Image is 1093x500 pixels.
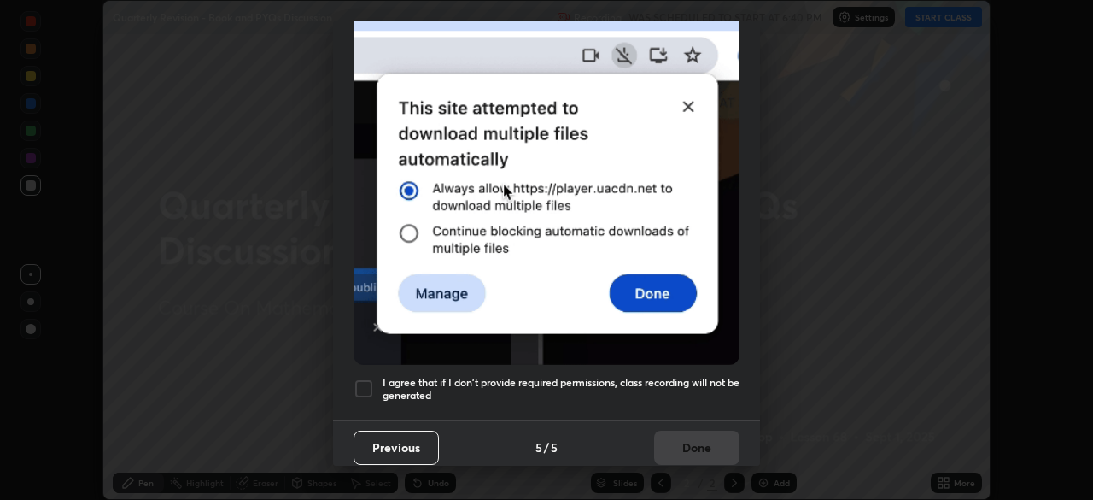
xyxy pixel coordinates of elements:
[535,438,542,456] h4: 5
[383,376,739,403] h5: I agree that if I don't provide required permissions, class recording will not be generated
[551,438,558,456] h4: 5
[544,438,549,456] h4: /
[354,431,439,465] button: Previous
